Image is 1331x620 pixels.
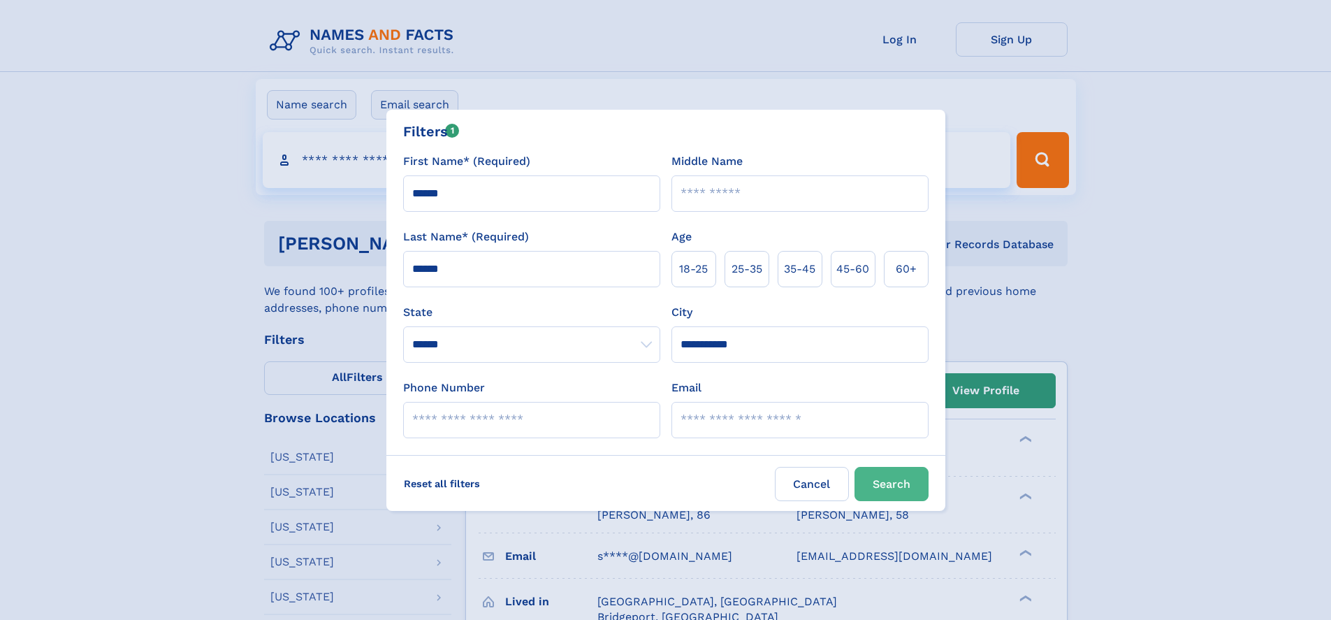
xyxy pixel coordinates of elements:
label: Cancel [775,467,849,501]
div: Filters [403,121,460,142]
label: State [403,304,660,321]
label: Phone Number [403,380,485,396]
label: City [671,304,692,321]
span: 18‑25 [679,261,708,277]
span: 35‑45 [784,261,815,277]
label: Age [671,229,692,245]
span: 25‑35 [732,261,762,277]
span: 45‑60 [836,261,869,277]
label: Email [671,380,701,396]
label: Middle Name [671,153,743,170]
label: First Name* (Required) [403,153,530,170]
button: Search [854,467,929,501]
span: 60+ [896,261,917,277]
label: Last Name* (Required) [403,229,529,245]
label: Reset all filters [395,467,489,500]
